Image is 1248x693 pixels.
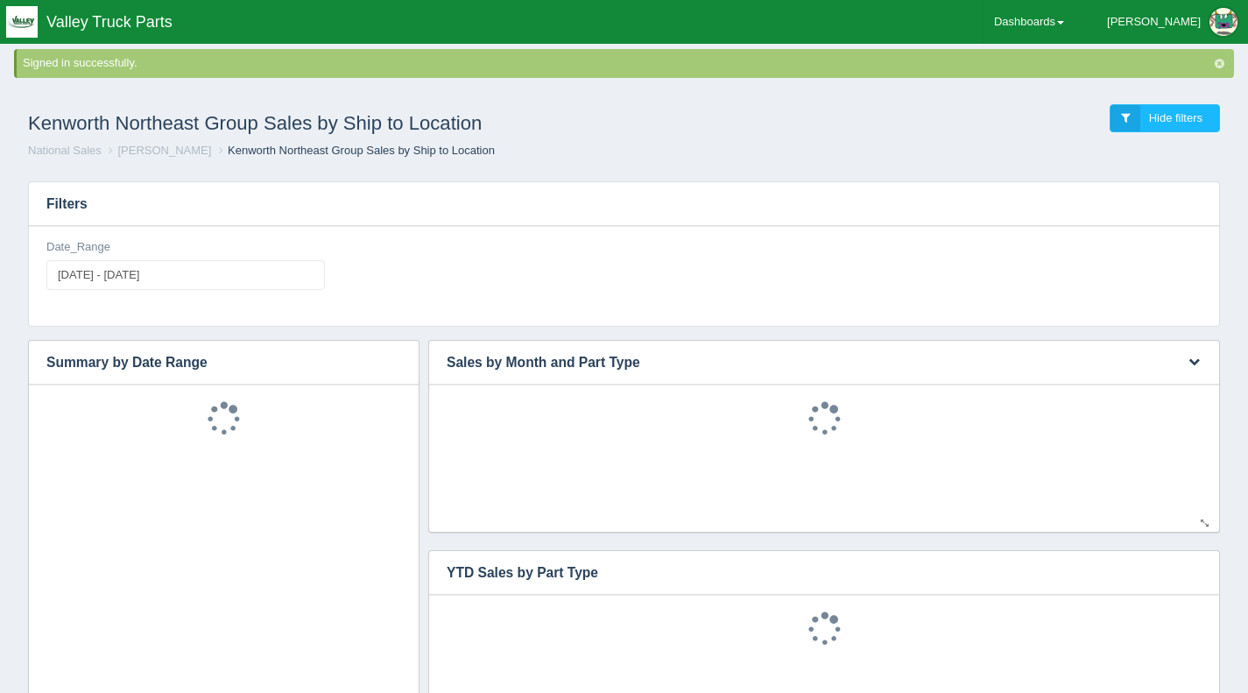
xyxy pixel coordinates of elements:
[1149,111,1202,124] span: Hide filters
[215,143,495,159] li: Kenworth Northeast Group Sales by Ship to Location
[1107,4,1201,39] div: [PERSON_NAME]
[46,239,110,256] label: Date_Range
[23,55,1230,72] div: Signed in successfully.
[28,104,624,143] h1: Kenworth Northeast Group Sales by Ship to Location
[429,341,1166,385] h3: Sales by Month and Part Type
[6,6,38,38] img: q1blfpkbivjhsugxdrfq.png
[46,13,173,31] span: Valley Truck Parts
[117,144,211,157] a: [PERSON_NAME]
[29,341,392,385] h3: Summary by Date Range
[429,551,1193,595] h3: YTD Sales by Part Type
[29,182,1219,226] h3: Filters
[28,144,102,157] a: National Sales
[1110,104,1220,133] a: Hide filters
[1209,8,1237,36] img: Profile Picture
